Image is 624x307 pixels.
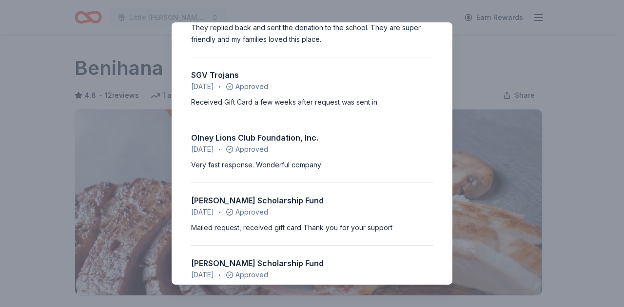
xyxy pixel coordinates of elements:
div: Approved [191,144,433,155]
div: Approved [191,269,433,281]
div: Olney Lions Club Foundation, Inc. [191,132,433,144]
span: • [218,83,221,90]
div: Received Gift Card a few weeks after request was sent in. [191,96,433,108]
div: [PERSON_NAME] Scholarship Fund [191,195,433,206]
span: • [218,271,221,279]
div: Very fast response. Wonderful company [191,159,433,171]
span: [DATE] [191,269,214,281]
div: SGV Trojans [191,69,433,81]
span: • [218,145,221,153]
div: They replied back and sent the donation to the school. They are super friendly and my families lo... [191,22,433,45]
div: Mailed request, received gift card Thank you for your support [191,222,433,234]
span: [DATE] [191,144,214,155]
span: [DATE] [191,206,214,218]
div: Approved [191,206,433,218]
div: Sent gift card thanks for supporting [191,285,433,296]
span: • [218,208,221,216]
div: Approved [191,81,433,92]
div: [PERSON_NAME] Scholarship Fund [191,257,433,269]
span: [DATE] [191,81,214,92]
